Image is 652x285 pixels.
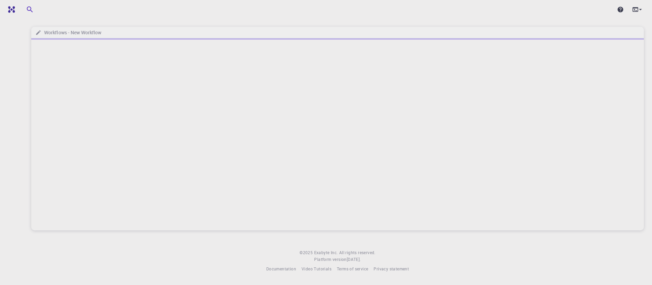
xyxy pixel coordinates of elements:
span: Video Tutorials [302,266,331,271]
nav: breadcrumb [34,29,103,36]
a: Documentation [266,266,296,272]
span: Privacy statement [374,266,409,271]
h6: Workflows - New Workflow [41,29,101,36]
span: Exabyte Inc. [314,250,338,255]
span: Documentation [266,266,296,271]
span: © 2025 [300,249,314,256]
a: [DATE]. [347,256,361,263]
span: All rights reserved. [339,249,376,256]
img: logo [5,6,15,13]
a: Video Tutorials [302,266,331,272]
a: Exabyte Inc. [314,249,338,256]
span: [DATE] . [347,256,361,262]
a: Privacy statement [374,266,409,272]
span: Terms of service [337,266,368,271]
a: Terms of service [337,266,368,272]
span: Platform version [314,256,346,263]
